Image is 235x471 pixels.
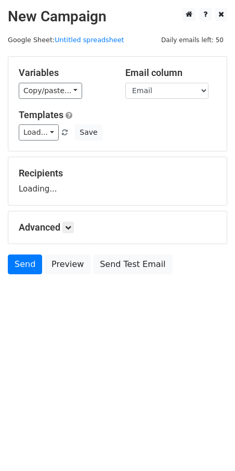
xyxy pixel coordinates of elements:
a: Untitled spreadsheet [55,36,124,44]
a: Preview [45,254,90,274]
span: Daily emails left: 50 [158,34,227,46]
h2: New Campaign [8,8,227,26]
a: Load... [19,124,59,141]
a: Daily emails left: 50 [158,36,227,44]
a: Send Test Email [93,254,172,274]
button: Save [75,124,102,141]
h5: Variables [19,67,110,79]
a: Copy/paste... [19,83,82,99]
a: Send [8,254,42,274]
small: Google Sheet: [8,36,124,44]
h5: Recipients [19,168,216,179]
h5: Email column [125,67,216,79]
div: Loading... [19,168,216,195]
a: Templates [19,109,63,120]
h5: Advanced [19,222,216,233]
